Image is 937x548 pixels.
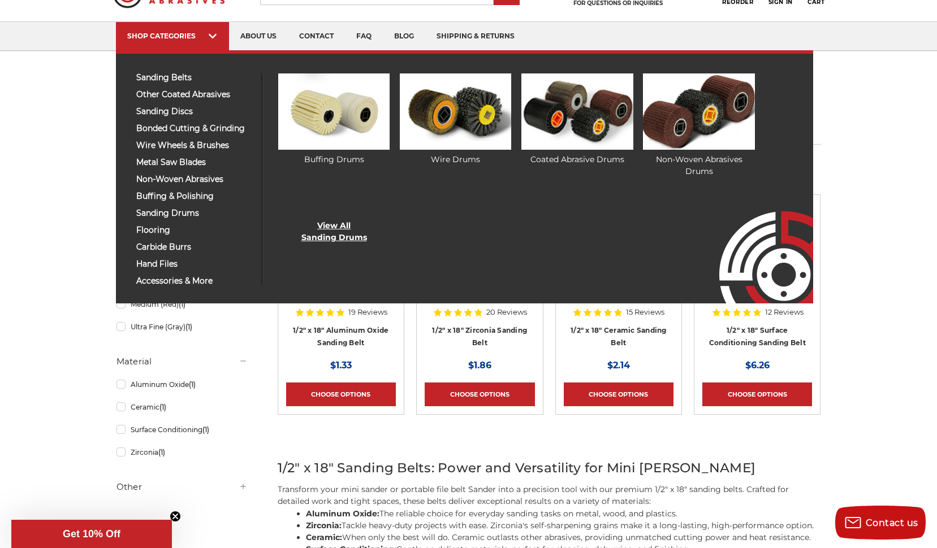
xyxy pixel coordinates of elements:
[425,22,526,51] a: shipping & returns
[136,107,253,116] span: sanding discs
[835,506,926,540] button: Contact us
[136,226,253,234] span: flooring
[699,178,813,303] img: Empire Abrasives Logo Image
[432,326,527,347] a: 1/2" x 18" Zirconia Sanding Belt
[521,73,633,150] img: Coated Abrasive Drums
[468,360,491,371] span: $1.86
[136,141,253,150] span: wire wheels & brushes
[626,308,664,316] span: 15 Reviews
[521,73,633,166] a: Coated Abrasive Drums
[116,420,248,440] a: Surface Conditioning
[709,326,806,347] a: 1/2" x 18" Surface Conditioning Sanding Belt
[306,508,379,519] strong: Aluminum Oxide:
[179,300,185,308] span: (1)
[116,442,248,462] a: Zirconia
[643,73,754,177] a: Non-Woven Abrasives Drums
[229,22,288,51] a: about us
[136,260,253,268] span: hand files
[136,243,253,251] span: carbide burrs
[345,22,383,51] a: faq
[136,90,253,99] span: other coated abrasives
[866,517,918,528] span: Contact us
[607,360,630,371] span: $2.14
[306,532,821,543] li: When only the best will do. Ceramic outlasts other abrasives, providing unmatched cutting power a...
[158,448,165,456] span: (1)
[564,382,673,406] a: Choose Options
[189,380,196,389] span: (1)
[306,508,821,520] li: The reliable choice for everyday sanding tasks on metal, wood, and plastics.
[278,458,821,478] h2: 1/2" x 18" Sanding Belts: Power and Versatility for Mini [PERSON_NAME]
[136,209,253,218] span: sanding drums
[136,158,253,167] span: metal saw blades
[116,317,248,337] a: Ultra Fine (Gray)
[11,520,172,548] div: Get 10% OffClose teaser
[571,326,667,347] a: 1/2" x 18" Ceramic Sanding Belt
[306,532,342,542] strong: Ceramic:
[170,511,181,522] button: Close teaser
[702,382,812,406] a: Choose Options
[63,528,120,540] span: Get 10% Off
[136,124,253,133] span: bonded cutting & grinding
[400,73,511,166] a: Wire Drums
[278,73,390,150] img: Buffing Drums
[185,323,192,331] span: (1)
[136,192,253,201] span: buffing & polishing
[202,425,209,434] span: (1)
[288,22,345,51] a: contact
[127,32,218,40] div: SHOP CATEGORIES
[306,520,342,530] strong: Zirconia:
[159,403,166,411] span: (1)
[116,294,248,314] a: Medium (Red)
[278,484,821,507] p: Transform your mini sander or portable file belt Sander into a precision tool with our premium 1/...
[136,73,253,82] span: sanding belts
[116,480,248,494] h5: Other
[425,382,534,406] a: Choose Options
[293,326,388,347] a: 1/2" x 18" Aluminum Oxide Sanding Belt
[348,308,387,316] span: 19 Reviews
[278,73,390,166] a: Buffing Drums
[486,308,527,316] span: 20 Reviews
[116,397,248,417] a: Ceramic
[745,360,770,371] span: $6.26
[286,382,396,406] a: Choose Options
[330,360,352,371] span: $1.33
[136,277,253,285] span: accessories & more
[383,22,425,51] a: blog
[301,220,367,243] a: View AllSanding Drums
[116,355,248,368] h5: Material
[400,73,511,150] img: Wire Drums
[306,520,821,532] li: Tackle heavy-duty projects with ease. Zirconia's self-sharpening grains make it a long-lasting, h...
[116,375,248,394] a: Aluminum Oxide
[643,73,754,150] img: Non-Woven Abrasives Drums
[765,308,804,316] span: 12 Reviews
[136,175,253,184] span: non-woven abrasives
